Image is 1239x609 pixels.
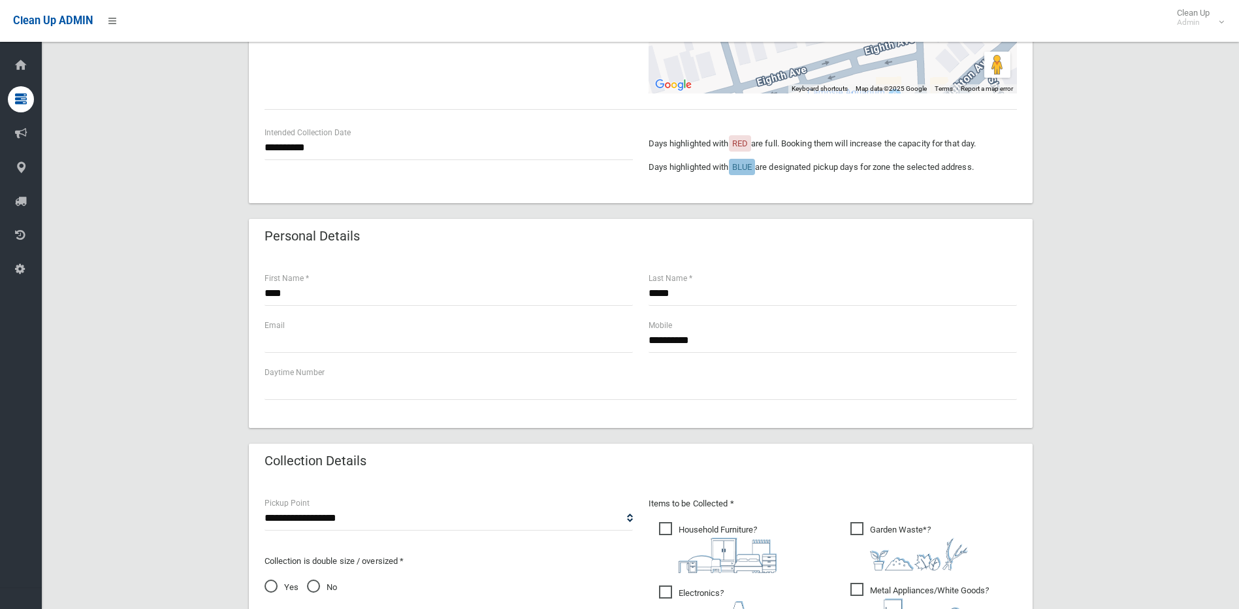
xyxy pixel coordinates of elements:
[265,580,298,595] span: Yes
[13,14,93,27] span: Clean Up ADMIN
[659,522,777,573] span: Household Furniture
[732,139,748,148] span: RED
[870,538,968,570] img: 4fd8a5c772b2c999c83690221e5242e0.png
[649,136,1017,152] p: Days highlighted with are full. Booking them will increase the capacity for that day.
[792,84,848,93] button: Keyboard shortcuts
[984,52,1010,78] button: Drag Pegman onto the map to open Street View
[1177,18,1210,27] small: Admin
[1170,8,1223,27] span: Clean Up
[679,525,777,573] i: ?
[679,538,777,573] img: aa9efdbe659d29b613fca23ba79d85cb.png
[850,522,968,570] span: Garden Waste*
[935,85,953,92] a: Terms (opens in new tab)
[870,525,968,570] i: ?
[249,223,376,249] header: Personal Details
[652,76,695,93] a: Open this area in Google Maps (opens a new window)
[265,553,633,569] p: Collection is double size / oversized *
[652,76,695,93] img: Google
[732,162,752,172] span: BLUE
[649,159,1017,175] p: Days highlighted with are designated pickup days for zone the selected address.
[307,580,337,595] span: No
[649,496,1017,512] p: Items to be Collected *
[961,85,1013,92] a: Report a map error
[856,85,927,92] span: Map data ©2025 Google
[249,448,382,474] header: Collection Details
